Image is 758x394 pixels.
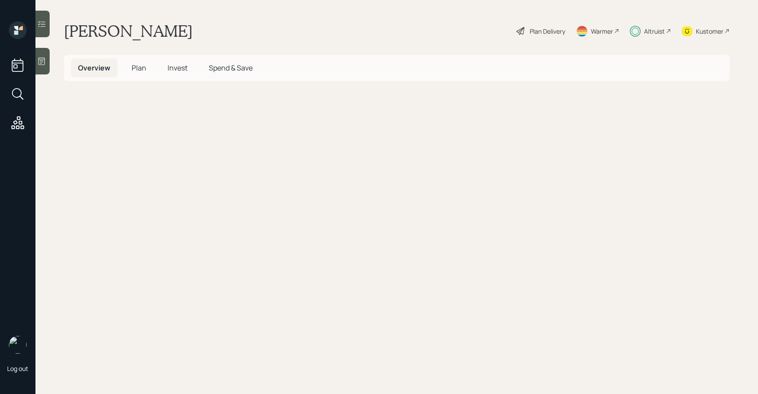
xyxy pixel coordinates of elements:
h1: [PERSON_NAME] [64,21,193,41]
span: Plan [132,63,146,73]
div: Altruist [644,27,665,36]
span: Overview [78,63,110,73]
span: Invest [168,63,188,73]
span: Spend & Save [209,63,253,73]
div: Warmer [591,27,613,36]
img: sami-boghos-headshot.png [9,336,27,354]
div: Log out [7,364,28,373]
div: Plan Delivery [530,27,565,36]
div: Kustomer [696,27,723,36]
